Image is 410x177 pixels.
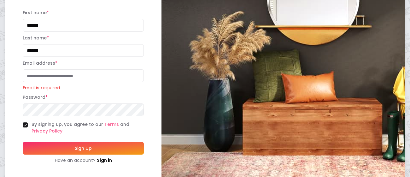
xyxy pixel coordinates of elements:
[23,85,144,91] p: Email is required
[32,128,62,134] a: Privacy Policy
[23,60,57,66] label: Email address
[23,35,49,41] label: Last name
[23,94,48,100] label: Password
[104,121,119,127] a: Terms
[23,157,144,163] div: Have an account?
[23,9,49,16] label: First name
[97,157,112,163] a: Sign in
[32,121,144,134] label: By signing up, you agree to our and
[23,142,144,155] button: Sign Up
